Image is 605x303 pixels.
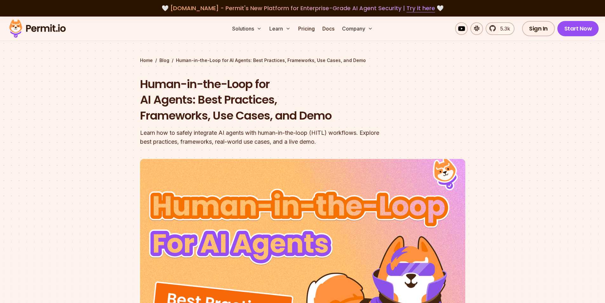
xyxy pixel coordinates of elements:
[6,18,69,39] img: Permit logo
[140,57,465,64] div: / /
[320,22,337,35] a: Docs
[140,128,384,146] div: Learn how to safely integrate AI agents with human-in-the-loop (HITL) workflows. Explore best pra...
[486,22,514,35] a: 5.3k
[407,4,435,12] a: Try it here
[339,22,375,35] button: Company
[296,22,317,35] a: Pricing
[140,57,153,64] a: Home
[170,4,435,12] span: [DOMAIN_NAME] - Permit's New Platform for Enterprise-Grade AI Agent Security |
[557,21,599,36] a: Start Now
[140,76,384,124] h1: Human-in-the-Loop for AI Agents: Best Practices, Frameworks, Use Cases, and Demo
[267,22,293,35] button: Learn
[230,22,264,35] button: Solutions
[496,25,510,32] span: 5.3k
[522,21,555,36] a: Sign In
[15,4,590,13] div: 🤍 🤍
[159,57,169,64] a: Blog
